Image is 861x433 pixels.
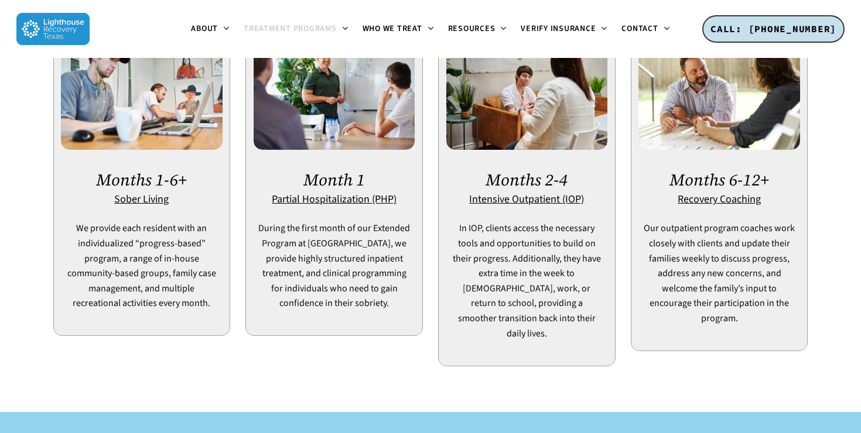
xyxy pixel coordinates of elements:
[272,192,397,207] a: Partial Hospitalization (PHP)
[244,23,337,35] span: Treatment Programs
[614,25,676,34] a: Contact
[356,25,441,34] a: Who We Treat
[237,25,356,34] a: Treatment Programs
[669,169,769,191] a: Months 6-12+
[258,221,410,311] p: During the first month of our Extended Program at [GEOGRAPHIC_DATA], we provide highly structured...
[702,15,845,43] a: CALL: [PHONE_NUMBER]
[514,25,614,34] a: Verify Insurance
[678,192,761,207] a: Recovery Coaching
[448,23,496,35] span: Resources
[710,23,836,35] span: CALL: [PHONE_NUMBER]
[644,221,795,326] p: Our outpatient program coaches work closely with clients and update their families weekly to disc...
[258,170,410,189] h2: Month 1
[191,23,218,35] span: About
[16,13,90,45] img: Lighthouse Recovery Texas
[66,221,217,311] p: We provide each resident with an individualized “progress-based” program, a range of in-house com...
[469,192,584,207] a: Intensive Outpatient (IOP)
[451,170,603,189] h2: Months 2-4
[363,23,422,35] span: Who We Treat
[184,25,237,34] a: About
[114,192,169,207] a: Sober Living
[96,169,187,191] a: Months 1-6+
[521,23,596,35] span: Verify Insurance
[621,23,658,35] span: Contact
[451,221,603,341] p: In IOP, clients access the necessary tools and opportunities to build on their progress. Addition...
[441,25,514,34] a: Resources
